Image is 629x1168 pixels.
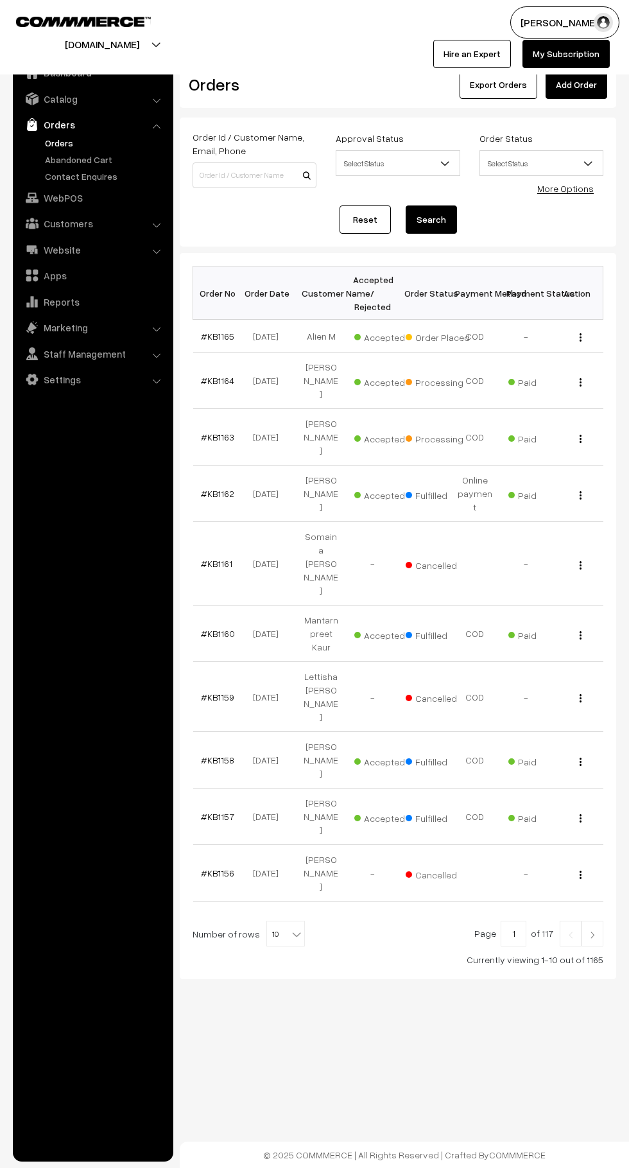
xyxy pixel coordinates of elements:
[479,132,533,145] label: Order Status
[295,320,347,353] td: Alien M
[580,631,582,640] img: Menu
[42,170,169,183] a: Contact Enquires
[16,17,151,26] img: COMMMERCE
[336,132,404,145] label: Approval Status
[480,152,603,175] span: Select Status
[501,522,552,606] td: -
[295,466,347,522] td: [PERSON_NAME]
[201,692,234,702] a: #KB1159
[295,732,347,789] td: [PERSON_NAME]
[580,694,582,702] img: Menu
[244,320,295,353] td: [DATE]
[508,485,573,502] span: Paid
[406,555,470,572] span: Cancelled
[474,928,496,939] span: Page
[406,808,470,825] span: Fulfilled
[489,1149,546,1160] a: COMMMERCE
[16,238,169,261] a: Website
[354,372,418,389] span: Accepted
[244,662,295,732] td: [DATE]
[201,558,232,569] a: #KB1161
[193,130,316,157] label: Order Id / Customer Name, Email, Phone
[201,867,234,878] a: #KB1156
[336,150,460,176] span: Select Status
[336,152,459,175] span: Select Status
[531,928,553,939] span: of 117
[508,752,573,769] span: Paid
[354,327,418,344] span: Accepted
[580,435,582,443] img: Menu
[449,266,501,320] th: Payment Method
[295,522,347,606] td: Somaina [PERSON_NAME]
[244,845,295,902] td: [DATE]
[580,561,582,570] img: Menu
[501,320,552,353] td: -
[354,625,418,642] span: Accepted
[347,266,398,320] th: Accepted / Rejected
[20,28,184,60] button: [DOMAIN_NAME]
[580,758,582,766] img: Menu
[16,342,169,365] a: Staff Management
[565,931,576,939] img: Left
[193,162,316,188] input: Order Id / Customer Name / Customer Email / Customer Phone
[244,606,295,662] td: [DATE]
[193,953,603,966] div: Currently viewing 1-10 out of 1165
[244,789,295,845] td: [DATE]
[501,266,552,320] th: Payment Status
[16,87,169,110] a: Catalog
[201,331,234,342] a: #KB1165
[449,662,501,732] td: COD
[449,320,501,353] td: COD
[189,74,315,94] h2: Orders
[16,212,169,235] a: Customers
[347,845,398,902] td: -
[501,845,552,902] td: -
[449,789,501,845] td: COD
[347,522,398,606] td: -
[295,409,347,466] td: [PERSON_NAME]
[244,409,295,466] td: [DATE]
[295,606,347,662] td: Mantarnpreet Kaur
[180,1142,629,1168] footer: © 2025 COMMMERCE | All Rights Reserved | Crafted By
[580,378,582,387] img: Menu
[16,368,169,391] a: Settings
[406,752,470,769] span: Fulfilled
[193,927,260,941] span: Number of rows
[552,266,603,320] th: Action
[537,183,594,194] a: More Options
[354,752,418,769] span: Accepted
[479,150,603,176] span: Select Status
[267,921,304,947] span: 10
[295,845,347,902] td: [PERSON_NAME]
[406,372,470,389] span: Processing
[340,205,391,234] a: Reset
[508,372,573,389] span: Paid
[244,266,295,320] th: Order Date
[522,40,610,68] a: My Subscription
[201,431,234,442] a: #KB1163
[406,429,470,446] span: Processing
[16,316,169,339] a: Marketing
[244,353,295,409] td: [DATE]
[16,186,169,209] a: WebPOS
[594,13,613,32] img: user
[449,732,501,789] td: COD
[508,429,573,446] span: Paid
[244,466,295,522] td: [DATE]
[295,266,347,320] th: Customer Name
[406,485,470,502] span: Fulfilled
[201,628,235,639] a: #KB1160
[201,488,234,499] a: #KB1162
[406,327,470,344] span: Order Placed
[354,429,418,446] span: Accepted
[580,814,582,823] img: Menu
[510,6,619,39] button: [PERSON_NAME]…
[201,754,234,765] a: #KB1158
[406,688,470,705] span: Cancelled
[508,625,573,642] span: Paid
[295,789,347,845] td: [PERSON_NAME]
[406,205,457,234] button: Search
[398,266,449,320] th: Order Status
[347,662,398,732] td: -
[508,808,573,825] span: Paid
